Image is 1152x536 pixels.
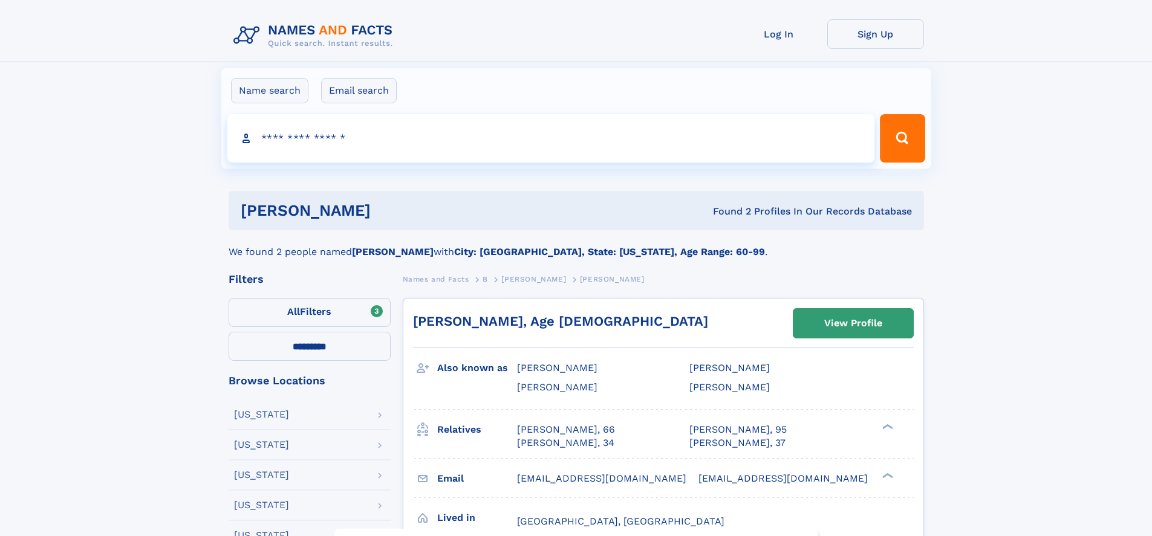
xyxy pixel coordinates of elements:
div: Browse Locations [229,375,391,386]
div: ❯ [879,471,894,479]
div: Found 2 Profiles In Our Records Database [542,205,912,218]
div: [US_STATE] [234,440,289,450]
h3: Relatives [437,419,517,440]
div: [US_STATE] [234,410,289,419]
span: [PERSON_NAME] [580,275,645,283]
a: Names and Facts [403,271,469,286]
input: search input [227,114,875,163]
span: [EMAIL_ADDRESS][DOMAIN_NAME] [517,473,686,484]
h3: Lived in [437,508,517,528]
a: [PERSON_NAME], 34 [517,436,614,450]
h3: Email [437,468,517,489]
span: [PERSON_NAME] [517,381,597,393]
a: View Profile [793,309,913,338]
div: View Profile [824,309,882,337]
button: Search Button [880,114,925,163]
h1: [PERSON_NAME] [241,203,542,218]
span: [EMAIL_ADDRESS][DOMAIN_NAME] [698,473,868,484]
a: [PERSON_NAME], 95 [689,423,787,436]
span: All [287,306,300,317]
b: City: [GEOGRAPHIC_DATA], State: [US_STATE], Age Range: 60-99 [454,246,765,257]
span: [PERSON_NAME] [517,362,597,373]
div: ❯ [879,422,894,430]
span: B [483,275,488,283]
div: [US_STATE] [234,470,289,480]
a: Sign Up [827,19,924,49]
h3: Also known as [437,358,517,378]
img: Logo Names and Facts [229,19,403,52]
a: [PERSON_NAME], Age [DEMOGRAPHIC_DATA] [413,314,708,329]
label: Filters [229,298,391,327]
div: [US_STATE] [234,500,289,510]
a: [PERSON_NAME], 37 [689,436,786,450]
a: [PERSON_NAME] [501,271,566,286]
span: [PERSON_NAME] [689,381,770,393]
span: [PERSON_NAME] [689,362,770,373]
label: Email search [321,78,397,103]
b: [PERSON_NAME] [352,246,434,257]
div: We found 2 people named with . [229,230,924,259]
a: B [483,271,488,286]
label: Name search [231,78,308,103]
a: Log In [731,19,827,49]
a: [PERSON_NAME], 66 [517,423,615,436]
div: Filters [229,274,391,285]
span: [GEOGRAPHIC_DATA], [GEOGRAPHIC_DATA] [517,515,724,527]
span: [PERSON_NAME] [501,275,566,283]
